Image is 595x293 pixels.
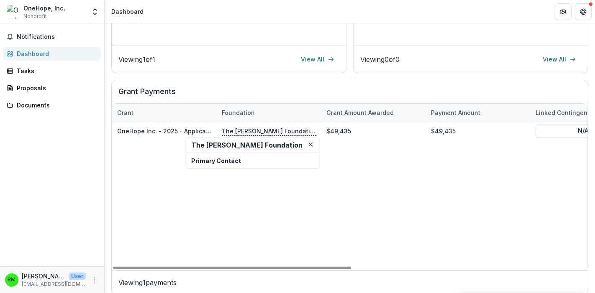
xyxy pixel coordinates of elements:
[555,3,572,20] button: Partners
[112,104,217,122] div: Grant
[217,104,321,122] div: Foundation
[321,108,399,117] div: Grant amount awarded
[118,54,155,64] p: Viewing 1 of 1
[17,49,94,58] div: Dashboard
[117,127,217,135] a: OneHope Inc. - 2025 - Application
[191,141,314,149] h2: The [PERSON_NAME] Foundation
[89,3,101,20] button: Open entity switcher
[321,104,426,122] div: Grant amount awarded
[3,64,101,78] a: Tasks
[222,126,316,135] p: The [PERSON_NAME] Foundation
[112,108,138,117] div: Grant
[3,98,101,112] a: Documents
[17,33,97,41] span: Notifications
[108,5,147,18] nav: breadcrumb
[296,53,339,66] a: View All
[69,273,86,280] p: User
[8,277,16,283] div: Ben Marriott
[23,13,47,20] span: Nonprofit
[3,47,101,61] a: Dashboard
[360,54,400,64] p: Viewing 0 of 0
[22,272,65,280] p: [PERSON_NAME]
[111,7,144,16] div: Dashboard
[3,81,101,95] a: Proposals
[7,5,20,18] img: OneHope, Inc.
[118,278,581,288] p: Viewing 1 payments
[17,101,94,110] div: Documents
[17,66,94,75] div: Tasks
[321,122,426,140] div: $49,435
[23,4,65,13] div: OneHope, Inc.
[89,275,99,285] button: More
[217,108,260,117] div: Foundation
[538,53,581,66] a: View All
[191,156,314,165] p: Primary Contact
[426,122,531,140] div: $49,435
[575,3,592,20] button: Get Help
[118,87,581,103] h2: Grant Payments
[22,280,86,288] p: [EMAIL_ADDRESS][DOMAIN_NAME]
[17,84,94,92] div: Proposals
[3,30,101,43] button: Notifications
[426,104,531,122] div: Payment Amount
[306,140,316,150] button: Close
[426,108,485,117] div: Payment Amount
